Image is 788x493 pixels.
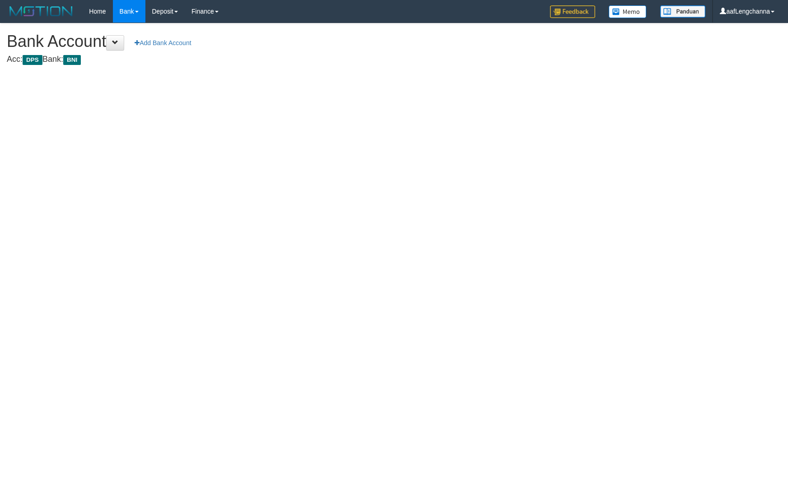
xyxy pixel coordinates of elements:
[609,5,647,18] img: Button%20Memo.svg
[129,35,197,51] a: Add Bank Account
[7,32,781,51] h1: Bank Account
[63,55,81,65] span: BNI
[23,55,42,65] span: DPS
[550,5,595,18] img: Feedback.jpg
[660,5,705,18] img: panduan.png
[7,5,75,18] img: MOTION_logo.png
[7,55,781,64] h4: Acc: Bank:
